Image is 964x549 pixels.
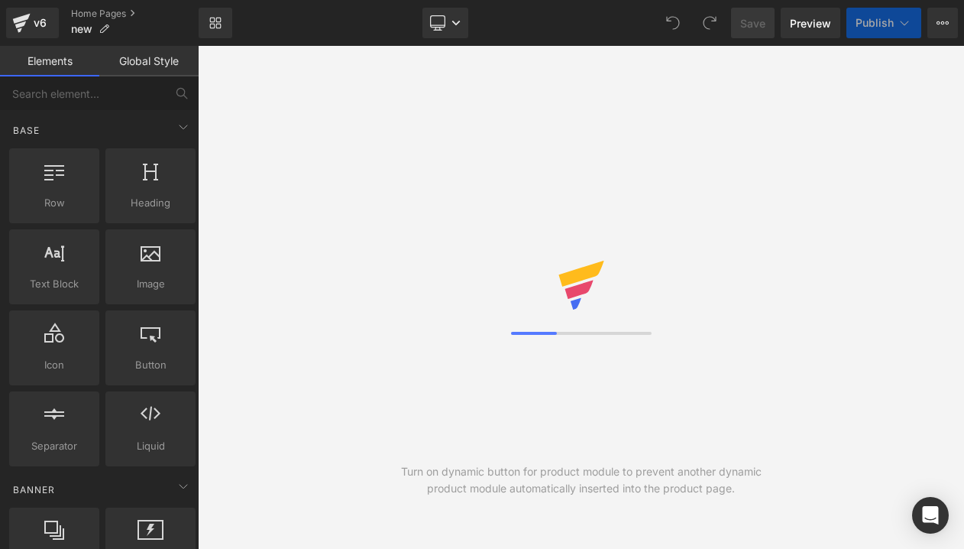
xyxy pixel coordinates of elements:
[14,276,95,292] span: Text Block
[856,17,894,29] span: Publish
[790,15,831,31] span: Preview
[199,8,232,38] a: New Library
[110,438,191,454] span: Liquid
[71,23,92,35] span: new
[11,123,41,138] span: Base
[658,8,688,38] button: Undo
[927,8,958,38] button: More
[110,276,191,292] span: Image
[6,8,59,38] a: v6
[110,357,191,373] span: Button
[14,195,95,211] span: Row
[781,8,840,38] a: Preview
[912,497,949,534] div: Open Intercom Messenger
[110,195,191,211] span: Heading
[31,13,50,33] div: v6
[71,8,199,20] a: Home Pages
[99,46,199,76] a: Global Style
[14,438,95,454] span: Separator
[14,357,95,373] span: Icon
[740,15,765,31] span: Save
[846,8,921,38] button: Publish
[694,8,725,38] button: Redo
[390,463,773,497] div: Turn on dynamic button for product module to prevent another dynamic product module automatically...
[11,482,57,497] span: Banner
